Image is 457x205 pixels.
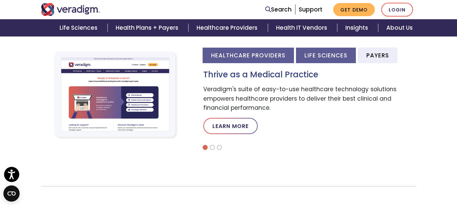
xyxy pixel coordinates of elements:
[108,19,188,36] a: Health Plans + Payers
[378,19,421,36] a: About Us
[203,85,416,112] p: Veradigm's suite of easy-to-use healthcare technology solutions empowers healthcare providers to ...
[203,118,258,134] a: Learn More
[268,19,337,36] a: Health IT Vendors
[203,48,294,63] li: Healthcare Providers
[296,48,356,63] li: Life Sciences
[188,19,268,36] a: Healthcare Providers
[299,5,322,14] a: Support
[358,48,397,63] li: Payers
[51,19,108,36] a: Life Sciences
[423,171,449,197] iframe: Drift Chat Widget
[41,3,100,16] img: Veradigm logo
[203,70,416,80] h3: Thrive as a Medical Practice
[333,3,375,16] a: Get Demo
[265,5,292,14] a: Search
[337,19,378,36] a: Insights
[3,185,20,202] button: Open CMP widget
[381,3,413,17] a: Login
